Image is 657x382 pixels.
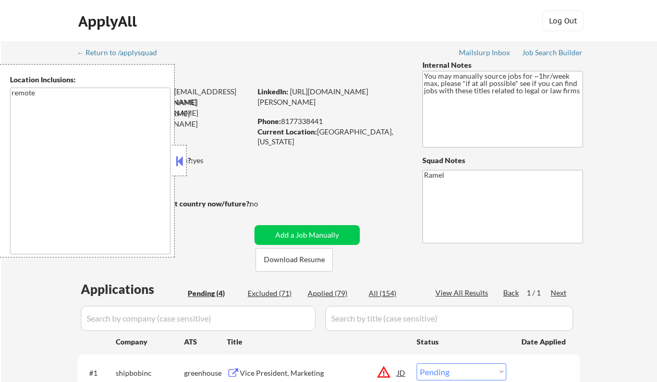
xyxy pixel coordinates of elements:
[116,337,184,347] div: Company
[459,48,511,59] a: Mailslurp Inbox
[258,116,405,127] div: 8177338441
[188,288,240,299] div: Pending (4)
[250,199,279,209] div: no
[81,306,315,331] input: Search by company (case sensitive)
[551,288,567,298] div: Next
[227,337,407,347] div: Title
[325,306,573,331] input: Search by title (case sensitive)
[78,13,140,30] div: ApplyAll
[81,283,184,295] div: Applications
[258,127,317,136] strong: Current Location:
[503,288,520,298] div: Back
[376,365,391,379] button: warning_amber
[258,117,281,126] strong: Phone:
[116,368,184,378] div: shipbobinc
[542,10,584,31] button: Log Out
[240,368,397,378] div: Vice President, Marketing
[522,49,583,56] div: Job Search Builder
[369,288,421,299] div: All (154)
[422,60,583,70] div: Internal Notes
[521,337,567,347] div: Date Applied
[248,288,300,299] div: Excluded (71)
[527,288,551,298] div: 1 / 1
[435,288,491,298] div: View All Results
[422,155,583,166] div: Squad Notes
[396,363,407,382] div: JD
[184,337,227,347] div: ATS
[10,75,171,85] div: Location Inclusions:
[77,48,167,59] a: ← Return to /applysquad
[417,332,506,351] div: Status
[256,248,333,272] button: Download Resume
[258,87,368,106] a: [URL][DOMAIN_NAME][PERSON_NAME]
[459,49,511,56] div: Mailslurp Inbox
[184,368,227,378] div: greenhouse
[258,127,405,147] div: [GEOGRAPHIC_DATA], [US_STATE]
[89,368,107,378] div: #1
[522,48,583,59] a: Job Search Builder
[254,225,360,245] button: Add a Job Manually
[258,87,288,96] strong: LinkedIn:
[308,288,360,299] div: Applied (79)
[77,49,167,56] div: ← Return to /applysquad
